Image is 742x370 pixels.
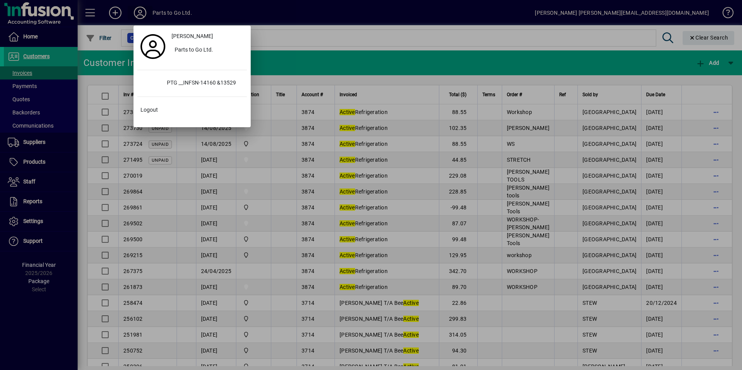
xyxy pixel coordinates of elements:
div: PTG __INFSN-14160 &13529 [161,76,247,90]
button: Parts to Go Ltd. [168,43,247,57]
a: [PERSON_NAME] [168,29,247,43]
span: [PERSON_NAME] [172,32,213,40]
button: Logout [137,103,247,117]
a: Profile [137,40,168,54]
button: PTG __INFSN-14160 &13529 [137,76,247,90]
span: Logout [140,106,158,114]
